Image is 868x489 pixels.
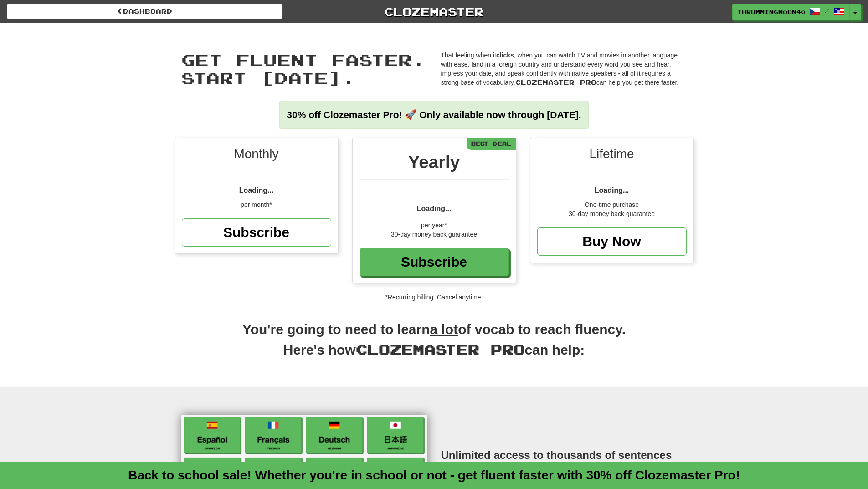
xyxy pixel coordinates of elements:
[356,341,525,357] span: Clozemaster Pro
[287,109,581,120] strong: 30% off Clozemaster Pro! 🚀 Only available now through [DATE].
[296,4,572,20] a: Clozemaster
[825,7,829,14] span: /
[467,138,516,149] div: Best Deal
[360,248,509,276] a: Subscribe
[182,218,331,247] a: Subscribe
[181,50,426,88] span: Get fluent faster. Start [DATE].
[417,205,452,212] span: Loading...
[537,145,687,168] div: Lifetime
[430,322,458,337] u: a lot
[515,78,596,86] span: Clozemaster Pro
[360,230,509,239] div: 30-day money back guarantee
[537,200,687,209] div: One-time purchase
[441,449,672,477] strong: Unlimited access to thousands of sentences for over 50 languages.
[441,51,687,87] p: That feeling when it , when you can watch TV and movies in another language with ease, land in a ...
[537,209,687,218] div: 30-day money back guarantee
[595,186,629,194] span: Loading...
[360,221,509,230] div: per year*
[537,227,687,256] a: Buy Now
[7,4,282,19] a: Dashboard
[182,200,331,209] div: per month*
[737,8,805,16] span: ThrummingMoon4018
[496,51,514,59] strong: clicks
[175,320,694,369] h2: You're going to need to learn of vocab to reach fluency. Here's how can help:
[239,186,274,194] span: Loading...
[360,149,509,180] div: Yearly
[128,468,740,482] a: Back to school sale! Whether you're in school or not - get fluent faster with 30% off Clozemaster...
[182,145,331,168] div: Monthly
[732,4,850,20] a: ThrummingMoon4018 /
